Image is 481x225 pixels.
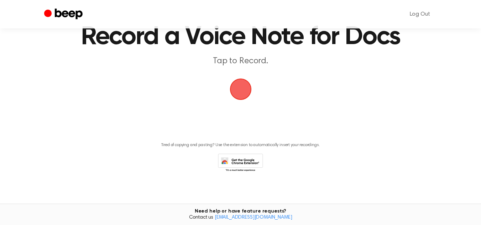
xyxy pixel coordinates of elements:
[161,143,320,148] p: Tired of copying and pasting? Use the extension to automatically insert your recordings.
[104,55,377,67] p: Tap to Record.
[403,6,437,23] a: Log Out
[4,215,477,221] span: Contact us
[44,7,84,21] a: Beep
[230,79,251,100] img: Beep Logo
[215,215,292,220] a: [EMAIL_ADDRESS][DOMAIN_NAME]
[77,24,404,50] h1: Record a Voice Note for Docs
